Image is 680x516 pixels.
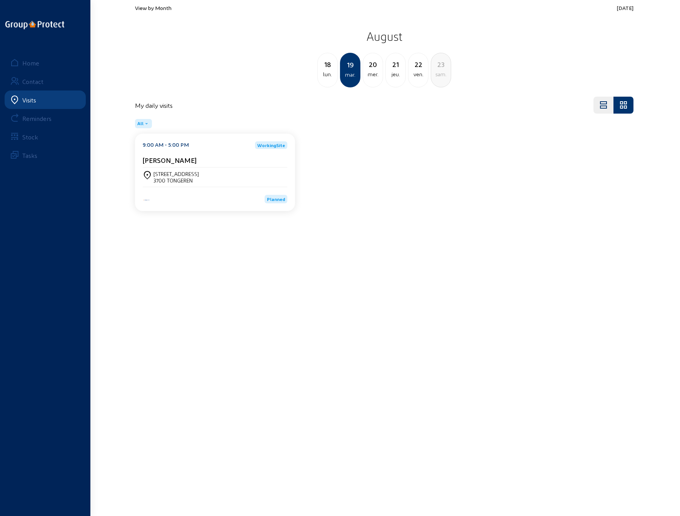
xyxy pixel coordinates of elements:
[386,70,405,79] div: jeu.
[318,70,337,79] div: lun.
[22,59,39,67] div: Home
[153,171,199,177] div: [STREET_ADDRESS]
[5,127,86,146] a: Stock
[22,115,52,122] div: Reminders
[143,141,189,149] div: 9:00 AM - 5:00 PM
[363,59,383,70] div: 20
[363,70,383,79] div: mer.
[143,199,150,201] img: Energy Protect HVAC
[137,121,143,127] span: All
[5,146,86,164] a: Tasks
[408,59,428,70] div: 22
[341,59,360,70] div: 19
[5,109,86,127] a: Reminders
[5,54,86,72] a: Home
[318,59,337,70] div: 18
[5,21,64,29] img: logo-oneline.png
[135,102,173,109] h4: My daily visits
[408,70,428,79] div: ven.
[386,59,405,70] div: 21
[143,156,197,164] cam-card-title: [PERSON_NAME]
[431,70,451,79] div: sam.
[267,196,285,202] span: Planned
[135,5,172,11] span: View by Month
[22,133,38,141] div: Stock
[5,90,86,109] a: Visits
[22,78,43,85] div: Contact
[5,72,86,90] a: Contact
[135,27,633,46] h2: August
[341,70,360,79] div: mar.
[153,177,199,184] div: 3700 TONGEREN
[22,96,36,104] div: Visits
[431,59,451,70] div: 23
[617,5,633,11] span: [DATE]
[22,152,37,159] div: Tasks
[257,143,285,147] span: WorkingSite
